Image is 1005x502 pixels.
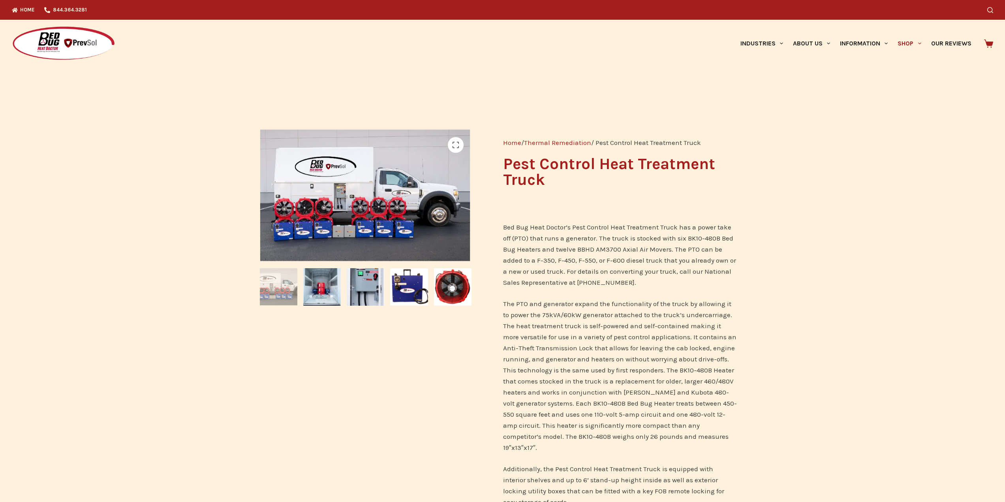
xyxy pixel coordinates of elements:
a: Home [503,139,521,147]
a: About Us [788,20,835,67]
img: Bed Bug Heat Doctor pest control heat treatment truck with 6 480-volt heaters and 12 axial fans [260,268,297,306]
a: Bed Bug Heat Doctor pest control heat treatment truck with 6 480-volt heaters and 12 axial fans [260,191,472,199]
p: The PTO and generator expand the functionality of the truck by allowing it to power the 75kVA/60k... [503,298,737,453]
a: Thermal Remediation [524,139,591,147]
img: BK10-480B Bed Bug Heater with 480-volt power cord, 6 included in package, replaces Temp Air EBB-460 [390,268,428,306]
a: Our Reviews [926,20,976,67]
button: Search [987,7,993,13]
img: Power Distribution Panel on the pest control heat treatment Truck [347,268,384,306]
h1: Pest Control Heat Treatment Truck [503,156,737,188]
img: AM3700 High Temperature Axial Air Mover for bed bug heat treatment [434,268,472,306]
p: Bed Bug Heat Doctor’s Pest Control Heat Treatment Truck has a power take off (PTO) that runs a ge... [503,222,737,288]
img: Prevsol/Bed Bug Heat Doctor [12,26,115,61]
a: Shop [893,20,926,67]
img: Interior of the pest control heat treatment truck showing fans and bed bug heaters [472,129,683,447]
img: Bed Bug Heat Doctor pest control heat treatment truck with 6 480-volt heaters and 12 axial fans [260,129,472,262]
img: Interior of the pest control heat treatment truck showing fans and bed bug heaters [303,268,341,306]
a: View full-screen image gallery [448,137,464,153]
nav: Primary [735,20,976,67]
nav: Breadcrumb [503,137,737,148]
a: Industries [735,20,788,67]
a: Information [835,20,893,67]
